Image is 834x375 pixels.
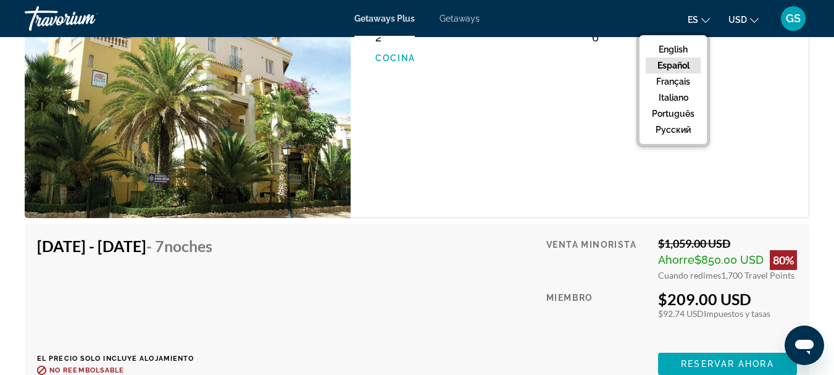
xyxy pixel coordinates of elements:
[592,31,599,44] span: 6
[721,270,794,280] span: 1,700 Travel Points
[688,15,698,25] span: es
[375,31,382,44] span: 2
[646,41,701,57] button: English
[785,326,824,365] iframe: Botón para iniciar la ventana de mensajería
[646,90,701,106] button: Italiano
[681,359,774,369] span: Reservar ahora
[728,15,747,25] span: USD
[646,74,701,90] button: Français
[146,237,212,255] span: - 7
[375,53,580,63] p: Cocina
[658,353,797,375] button: Reservar ahora
[354,14,415,23] a: Getaways Plus
[770,250,797,270] div: 80%
[25,2,148,35] a: Travorium
[658,237,797,250] div: $1,059.00 USD
[777,6,809,32] button: User Menu
[646,57,701,74] button: Español
[786,12,801,25] span: GS
[49,366,125,374] span: No reembolsable
[546,290,649,343] div: Miembro
[658,290,797,308] div: $209.00 USD
[658,270,721,280] span: Cuando redimes
[728,11,759,28] button: Change currency
[37,237,212,255] h4: [DATE] - [DATE]
[688,11,710,28] button: Change language
[164,237,212,255] span: noches
[646,106,701,122] button: Português
[546,237,649,280] div: Venta minorista
[37,355,222,363] p: El precio solo incluye alojamiento
[658,253,694,266] span: Ahorre
[694,253,764,266] span: $850.00 USD
[440,14,480,23] a: Getaways
[646,122,701,138] button: русский
[704,308,770,319] span: Impuestos y tasas
[658,308,797,319] div: $92.74 USD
